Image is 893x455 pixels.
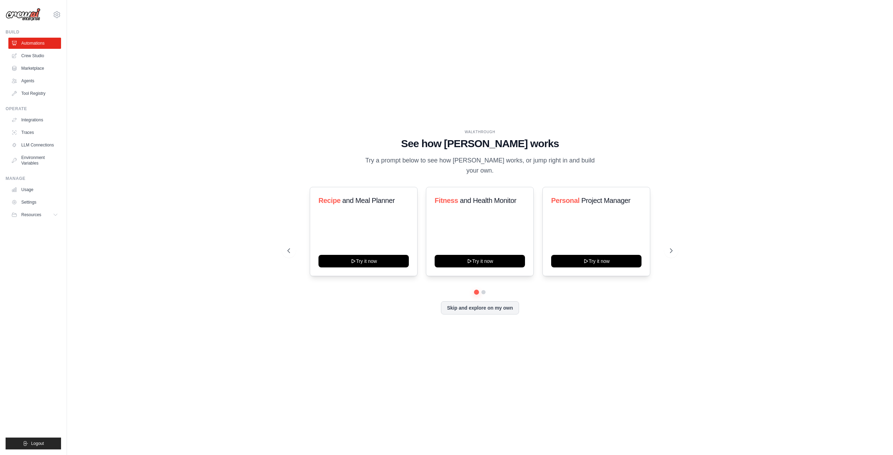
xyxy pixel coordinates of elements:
[363,156,597,176] p: Try a prompt below to see how [PERSON_NAME] works, or jump right in and build your own.
[581,197,630,204] span: Project Manager
[287,137,673,150] h1: See how [PERSON_NAME] works
[8,139,61,151] a: LLM Connections
[551,255,641,267] button: Try it now
[318,197,340,204] span: Recipe
[8,114,61,126] a: Integrations
[6,106,61,112] div: Operate
[8,197,61,208] a: Settings
[342,197,395,204] span: and Meal Planner
[6,176,61,181] div: Manage
[6,29,61,35] div: Build
[8,50,61,61] a: Crew Studio
[8,184,61,195] a: Usage
[21,212,41,218] span: Resources
[435,197,458,204] span: Fitness
[8,127,61,138] a: Traces
[287,129,673,135] div: WALKTHROUGH
[551,197,579,204] span: Personal
[8,75,61,86] a: Agents
[8,209,61,220] button: Resources
[31,441,44,446] span: Logout
[435,255,525,267] button: Try it now
[441,301,519,314] button: Skip and explore on my own
[8,38,61,49] a: Automations
[460,197,517,204] span: and Health Monitor
[318,255,409,267] button: Try it now
[8,88,61,99] a: Tool Registry
[6,438,61,449] button: Logout
[8,63,61,74] a: Marketplace
[6,8,40,21] img: Logo
[8,152,61,169] a: Environment Variables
